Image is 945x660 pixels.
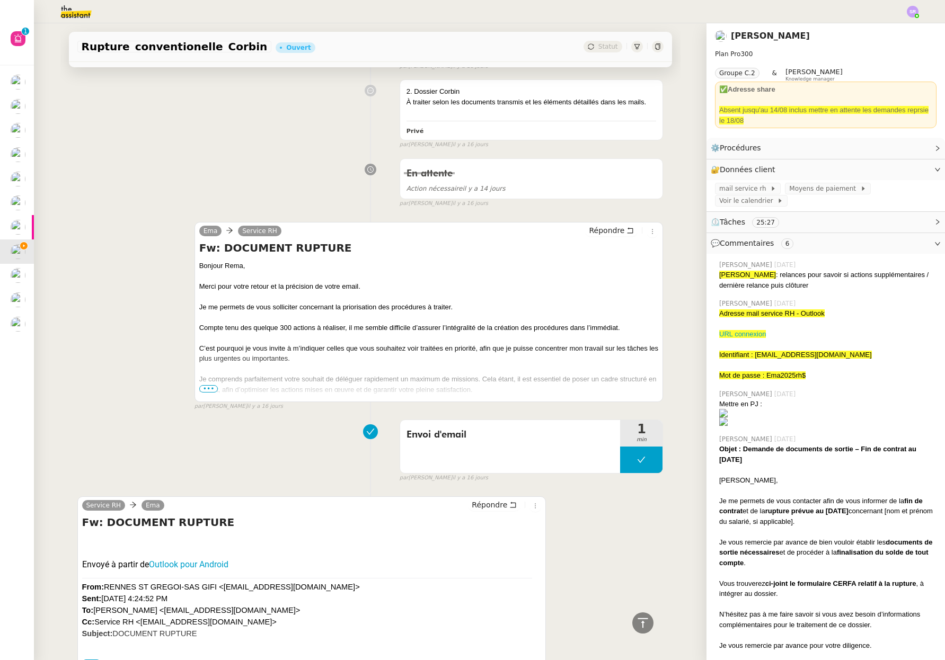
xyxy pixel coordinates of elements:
a: Outlook pour Android [149,559,228,569]
strong: rupture prévue au [DATE] [765,507,849,515]
span: [PERSON_NAME] [719,271,776,279]
div: [PERSON_NAME], [719,475,937,486]
span: Identifiant : [EMAIL_ADDRESS][DOMAIN_NAME] [719,351,872,359]
span: Répondre [472,500,507,510]
a: Service RH [82,501,126,510]
div: À traiter selon les documents transmis et les éléments détaillés dans les mails. [407,97,657,108]
small: [PERSON_NAME] [400,199,488,208]
div: ✅ [719,84,932,95]
span: ••• [199,385,218,393]
span: par [400,62,409,71]
span: 300 [740,50,753,58]
span: Procédures [720,144,761,152]
span: min [620,435,663,444]
button: Répondre [468,499,520,511]
div: C’est pourquoi je vous invite à m’indiquer celles que vous souhaitez voir traitées en priorité, a... [199,343,659,364]
span: mail service rh [719,183,770,194]
img: users%2FW4OQjB9BRtYK2an7yusO0WsYLsD3%2Favatar%2F28027066-518b-424c-8476-65f2e549ac29 [11,220,25,235]
span: [PERSON_NAME] [785,68,843,76]
small: [PERSON_NAME] [400,140,488,149]
strong: finalisation du solde de tout compte [719,548,929,567]
h4: Fw: DOCUMENT RUPTURE [199,240,659,255]
span: [DATE] [774,260,798,270]
span: ⏲️ [711,218,788,226]
img: uploads%2F1754406965332%2F35a3bb80-b769-4ee1-93b1-46894dc4a6f7%2FGIFI-RENNES-ST-GREGOIRE.pdf [719,417,937,426]
span: il y a 16 jours [452,140,488,149]
img: users%2FW4OQjB9BRtYK2an7yusO0WsYLsD3%2Favatar%2F28027066-518b-424c-8476-65f2e549ac29 [11,172,25,186]
span: il y a 16 jours [247,402,283,411]
p: 1 [23,28,28,37]
img: uploads%2F1754406971207%2Fce940ec0-f47b-4e11-a32d-1c899387491c%2Frupture_conventionelle_Corbin.pdf [719,409,937,417]
font: RENNES ST GREGOI-SAS GIFI <[EMAIL_ADDRESS][DOMAIN_NAME]> [DATE] 4:24:52 PM [PERSON_NAME] <[EMAIL_... [82,583,360,638]
b: Privé [407,128,423,135]
span: Knowledge manager [785,76,835,82]
span: [PERSON_NAME] [719,260,774,270]
span: il y a 16 jours [452,474,488,483]
div: Ouvert [286,44,311,51]
app-user-label: Knowledge manager [785,68,843,82]
div: Envoyé à partir de [82,558,542,571]
span: Plan Pro [715,50,740,58]
span: par [400,474,409,483]
span: 💬 [711,239,798,247]
span: il y a 16 jours [452,62,488,71]
img: users%2FrZ9hsAwvZndyAxvpJrwIinY54I42%2Favatar%2FChatGPT%20Image%201%20aou%CC%82t%202025%2C%2011_1... [11,244,25,259]
small: [PERSON_NAME] [400,62,488,71]
div: Je comprends parfaitement votre souhait de déléguer rapidement un maximum de missions. Cela étant... [199,374,659,395]
div: Bonjour Rema, [199,261,659,271]
span: [PERSON_NAME] [719,389,774,399]
div: ⏲️Tâches 25:27 [706,212,945,233]
span: Envoi d'email [407,427,614,443]
span: Rupture_conventionelle_Corbin [82,41,268,52]
nz-tag: 6 [781,238,794,249]
div: 2. Dossier Corbin [407,86,657,97]
span: [PERSON_NAME] [719,299,774,308]
div: Je me permets de vous contacter afin de vous informer de la et de la concernant [nom et prénom du... [719,496,937,527]
span: ⚙️ [711,142,766,154]
span: [DATE] [774,389,798,399]
span: il y a 16 jours [452,199,488,208]
b: From: [82,583,104,591]
span: [DATE] [774,299,798,308]
b: To: [82,606,94,614]
span: Action nécessaire [407,185,463,192]
img: users%2FrZ9hsAwvZndyAxvpJrwIinY54I42%2Favatar%2FChatGPT%20Image%201%20aou%CC%82t%202025%2C%2011_1... [11,268,25,283]
div: Merci pour votre retour et la précision de votre email. [199,281,659,292]
span: Moyens de paiement [789,183,860,194]
div: N’hésitez pas à me faire savoir si vous avez besoin d’informations complémentaires pour le traite... [719,609,937,630]
small: [PERSON_NAME] [400,474,488,483]
div: : relances pour savoir si actions supplémentaires / dernière relance puis clôturer [719,270,937,290]
a: [PERSON_NAME] [731,31,810,41]
div: Je vous remercie par avance de bien vouloir établir les et de procéder à la . [719,537,937,568]
span: 1 [620,423,663,435]
span: 🔐 [711,164,780,176]
b: Cc: [82,618,95,626]
a: Ema [199,226,222,236]
strong: Objet : Demande de documents de sortie – Fin de contrat au [DATE] [719,445,916,463]
span: [DATE] [774,434,798,444]
span: Voir le calendrier [719,195,777,206]
div: Vous trouverez , à intégrer au dossier. [719,578,937,599]
div: 💬Commentaires 6 [706,233,945,254]
small: [PERSON_NAME] [195,402,283,411]
a: Service RH [238,226,281,236]
span: par [400,140,409,149]
span: & [772,68,777,82]
a: URL connexion [719,330,766,338]
button: Répondre [585,225,638,236]
span: Données client [720,165,775,174]
img: users%2FrssbVgR8pSYriYNmUDKzQX9syo02%2Favatar%2Fb215b948-7ecd-4adc-935c-e0e4aeaee93e [11,99,25,114]
span: Statut [598,43,618,50]
span: Absent jusqu'au 14/08 inclus mettre en attente les demandes reprsie le 18/08 [719,106,929,124]
strong: ci-joint le formulaire CERFA relatif à la rupture [765,579,916,587]
div: Compte tenu des quelque 300 actions à réaliser, il me semble difficile d’assurer l’intégralité de... [199,323,659,333]
span: Adresse mail service RH - Outlook [719,309,825,317]
strong: Adresse share [728,85,775,93]
img: users%2FC9SBsJ0duuaSgpQFj5LgoEX8n0o2%2Favatar%2Fec9d51b8-9413-4189-adfb-7be4d8c96a3c [11,147,25,162]
div: ⚙️Procédures [706,138,945,158]
nz-tag: Groupe C.2 [715,68,759,78]
span: Commentaires [720,239,774,247]
img: users%2FhitvUqURzfdVsA8TDJwjiRfjLnH2%2Favatar%2Flogo-thermisure.png [11,123,25,138]
img: users%2FrZ9hsAwvZndyAxvpJrwIinY54I42%2Favatar%2FChatGPT%20Image%201%20aou%CC%82t%202025%2C%2011_1... [715,30,727,42]
a: Ema [142,501,164,510]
